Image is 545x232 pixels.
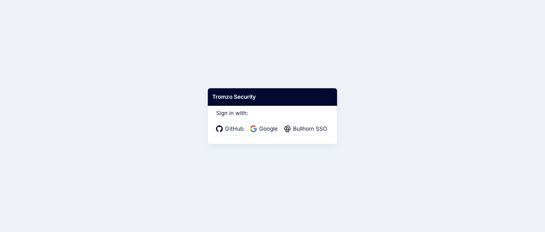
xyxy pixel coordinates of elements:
[216,125,246,133] a: GitHub
[284,125,329,133] a: Bullhorn SSO
[208,88,337,106] div: Tromzo Security
[216,101,329,136] div: Sign in with:
[250,125,280,133] a: Google
[291,125,329,133] span: Bullhorn SSO
[257,125,280,133] span: Google
[223,125,246,133] span: GitHub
